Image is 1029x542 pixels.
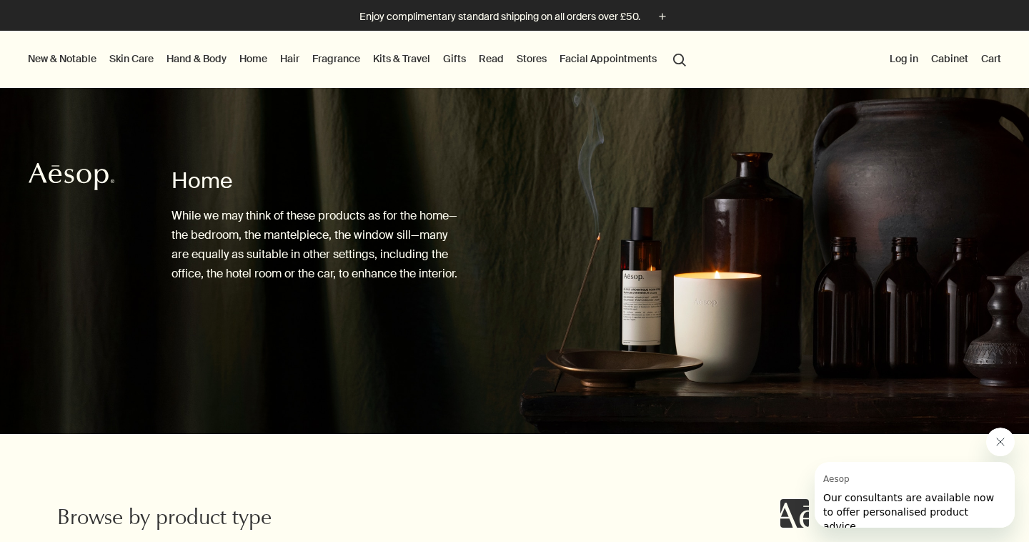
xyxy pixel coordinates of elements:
[25,49,99,68] button: New & Notable
[780,428,1015,528] div: Aesop says "Our consultants are available now to offer personalised product advice.". Open messag...
[476,49,507,68] a: Read
[164,49,229,68] a: Hand & Body
[370,49,433,68] a: Kits & Travel
[171,167,457,195] h1: Home
[514,49,550,68] button: Stores
[359,9,670,25] button: Enjoy complimentary standard shipping on all orders over £50.
[978,49,1004,68] button: Cart
[237,49,270,68] a: Home
[359,9,640,24] p: Enjoy complimentary standard shipping on all orders over £50.
[171,206,457,284] p: While we may think of these products as for the home—the bedroom, the mantelpiece, the window sil...
[440,49,469,68] a: Gifts
[57,506,362,534] h2: Browse by product type
[25,159,118,198] a: Aesop
[557,49,660,68] a: Facial Appointments
[667,45,692,72] button: Open search
[309,49,363,68] a: Fragrance
[9,30,179,70] span: Our consultants are available now to offer personalised product advice.
[986,428,1015,456] iframe: Close message from Aesop
[928,49,971,68] a: Cabinet
[277,49,302,68] a: Hair
[887,49,921,68] button: Log in
[815,462,1015,528] iframe: Message from Aesop
[25,31,692,88] nav: primary
[887,31,1004,88] nav: supplementary
[780,499,809,528] iframe: no content
[106,49,156,68] a: Skin Care
[29,162,114,191] svg: Aesop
